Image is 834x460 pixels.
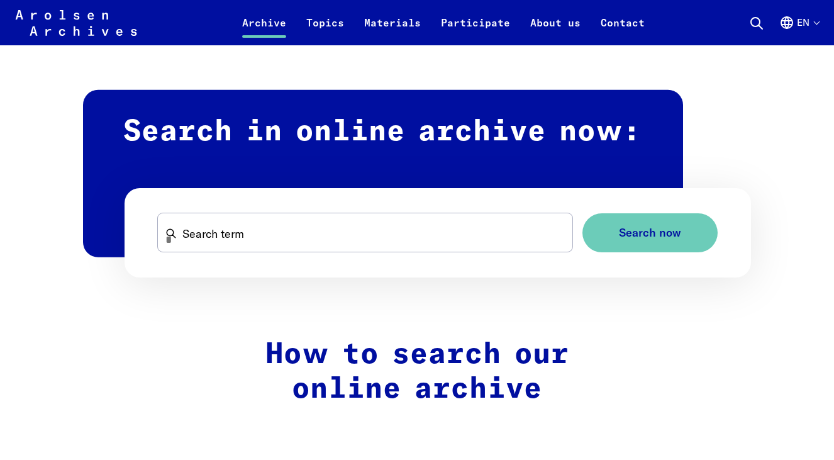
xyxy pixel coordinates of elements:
[232,8,655,38] nav: Primary
[520,15,591,45] a: About us
[354,15,431,45] a: Materials
[83,90,683,257] h2: Search in online archive now:
[232,15,296,45] a: Archive
[431,15,520,45] a: Participate
[151,338,683,408] h2: How to search our online archive
[619,227,681,240] span: Search now
[582,213,718,253] button: Search now
[591,15,655,45] a: Contact
[779,15,819,45] button: English, language selection
[296,15,354,45] a: Topics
